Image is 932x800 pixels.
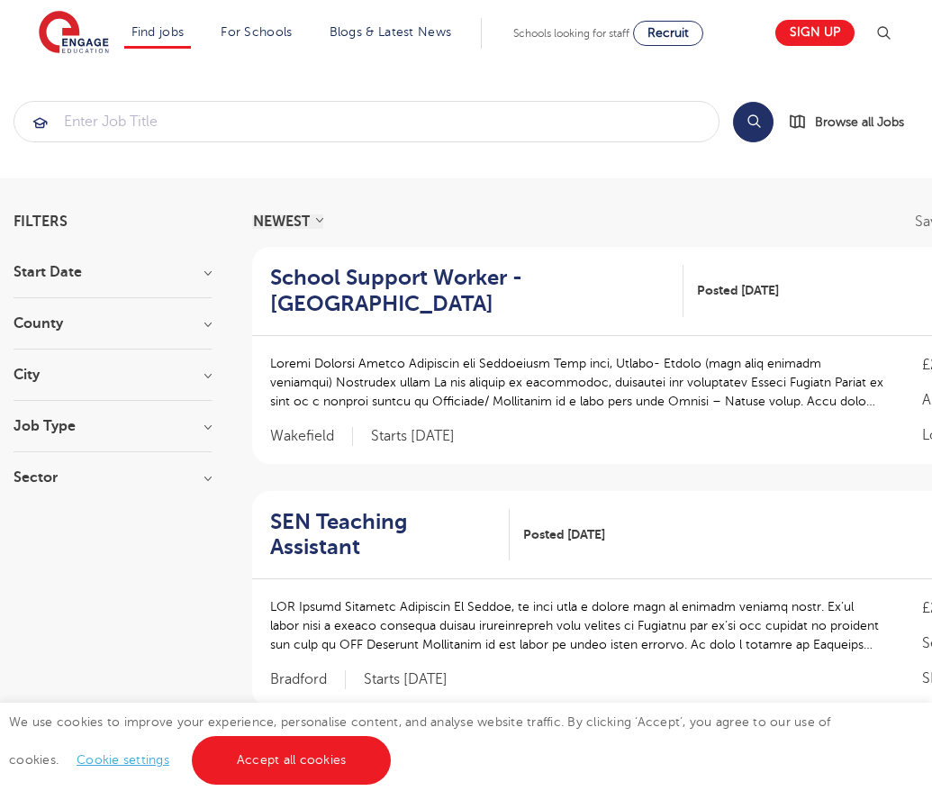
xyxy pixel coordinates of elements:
[14,419,212,433] h3: Job Type
[633,21,703,46] a: Recruit
[39,11,109,56] img: Engage Education
[14,214,68,229] span: Filters
[733,102,774,142] button: Search
[647,26,689,40] span: Recruit
[270,670,346,689] span: Bradford
[14,316,212,331] h3: County
[270,509,495,561] h2: SEN Teaching Assistant
[371,427,455,446] p: Starts [DATE]
[14,265,212,279] h3: Start Date
[775,20,855,46] a: Sign up
[131,25,185,39] a: Find jobs
[77,753,169,767] a: Cookie settings
[513,27,629,40] span: Schools looking for staff
[192,736,392,785] a: Accept all cookies
[270,354,886,411] p: Loremi Dolorsi Ametco Adipiscin eli Seddoeiusm Temp inci, Utlabo- Etdolo (magn aliq enimadm venia...
[697,281,779,300] span: Posted [DATE]
[14,470,212,485] h3: Sector
[14,368,212,382] h3: City
[815,112,904,132] span: Browse all Jobs
[270,265,683,317] a: School Support Worker - [GEOGRAPHIC_DATA]
[270,509,510,561] a: SEN Teaching Assistant
[364,670,448,689] p: Starts [DATE]
[330,25,452,39] a: Blogs & Latest News
[788,112,918,132] a: Browse all Jobs
[270,265,669,317] h2: School Support Worker - [GEOGRAPHIC_DATA]
[270,427,353,446] span: Wakefield
[14,101,719,142] div: Submit
[523,525,605,544] span: Posted [DATE]
[9,715,831,767] span: We use cookies to improve your experience, personalise content, and analyse website traffic. By c...
[270,597,886,654] p: LOR Ipsumd Sitametc Adipiscin El Seddoe, te inci utla e dolore magn al enimadm veniamq nostr. Ex’...
[14,102,719,141] input: Submit
[221,25,292,39] a: For Schools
